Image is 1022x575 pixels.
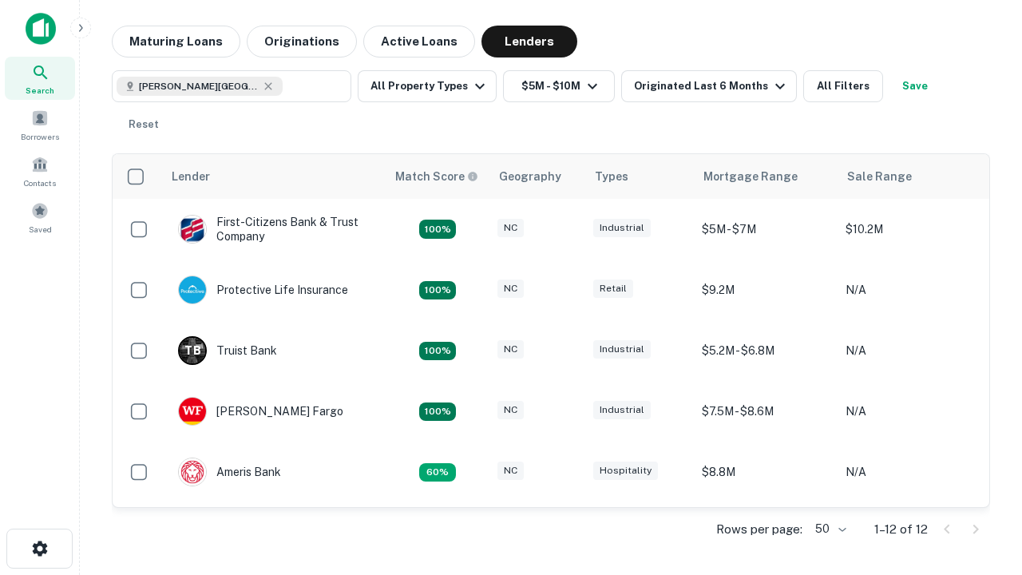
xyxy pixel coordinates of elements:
[178,336,277,365] div: Truist Bank
[5,149,75,192] a: Contacts
[838,442,981,502] td: N/A
[694,320,838,381] td: $5.2M - $6.8M
[838,502,981,563] td: N/A
[395,168,478,185] div: Capitalize uses an advanced AI algorithm to match your search with the best lender. The match sco...
[162,154,386,199] th: Lender
[481,26,577,57] button: Lenders
[172,167,210,186] div: Lender
[634,77,790,96] div: Originated Last 6 Months
[178,215,370,244] div: First-citizens Bank & Trust Company
[694,381,838,442] td: $7.5M - $8.6M
[26,84,54,97] span: Search
[247,26,357,57] button: Originations
[838,260,981,320] td: N/A
[112,26,240,57] button: Maturing Loans
[497,401,524,419] div: NC
[178,276,348,304] div: Protective Life Insurance
[595,167,628,186] div: Types
[593,280,633,298] div: Retail
[497,462,524,480] div: NC
[703,167,798,186] div: Mortgage Range
[26,13,56,45] img: capitalize-icon.png
[889,70,941,102] button: Save your search to get updates of matches that match your search criteria.
[497,280,524,298] div: NC
[419,220,456,239] div: Matching Properties: 2, hasApolloMatch: undefined
[942,396,1022,473] iframe: Chat Widget
[809,517,849,541] div: 50
[694,199,838,260] td: $5M - $7M
[5,196,75,239] a: Saved
[838,381,981,442] td: N/A
[838,154,981,199] th: Sale Range
[395,168,475,185] h6: Match Score
[803,70,883,102] button: All Filters
[503,70,615,102] button: $5M - $10M
[179,276,206,303] img: picture
[363,26,475,57] button: Active Loans
[419,281,456,300] div: Matching Properties: 2, hasApolloMatch: undefined
[24,176,56,189] span: Contacts
[694,502,838,563] td: $9.2M
[593,462,658,480] div: Hospitality
[386,154,489,199] th: Capitalize uses an advanced AI algorithm to match your search with the best lender. The match sco...
[838,320,981,381] td: N/A
[497,219,524,237] div: NC
[499,167,561,186] div: Geography
[179,398,206,425] img: picture
[178,397,343,426] div: [PERSON_NAME] Fargo
[29,223,52,236] span: Saved
[21,130,59,143] span: Borrowers
[489,154,585,199] th: Geography
[178,458,281,486] div: Ameris Bank
[184,343,200,359] p: T B
[497,340,524,359] div: NC
[419,342,456,361] div: Matching Properties: 3, hasApolloMatch: undefined
[358,70,497,102] button: All Property Types
[118,109,169,141] button: Reset
[621,70,797,102] button: Originated Last 6 Months
[419,402,456,422] div: Matching Properties: 2, hasApolloMatch: undefined
[694,442,838,502] td: $8.8M
[179,458,206,486] img: picture
[694,260,838,320] td: $9.2M
[585,154,694,199] th: Types
[593,219,651,237] div: Industrial
[716,520,802,539] p: Rows per page:
[419,463,456,482] div: Matching Properties: 1, hasApolloMatch: undefined
[838,199,981,260] td: $10.2M
[179,216,206,243] img: picture
[5,57,75,100] a: Search
[5,103,75,146] a: Borrowers
[694,154,838,199] th: Mortgage Range
[139,79,259,93] span: [PERSON_NAME][GEOGRAPHIC_DATA], [GEOGRAPHIC_DATA]
[593,340,651,359] div: Industrial
[593,401,651,419] div: Industrial
[847,167,912,186] div: Sale Range
[874,520,928,539] p: 1–12 of 12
